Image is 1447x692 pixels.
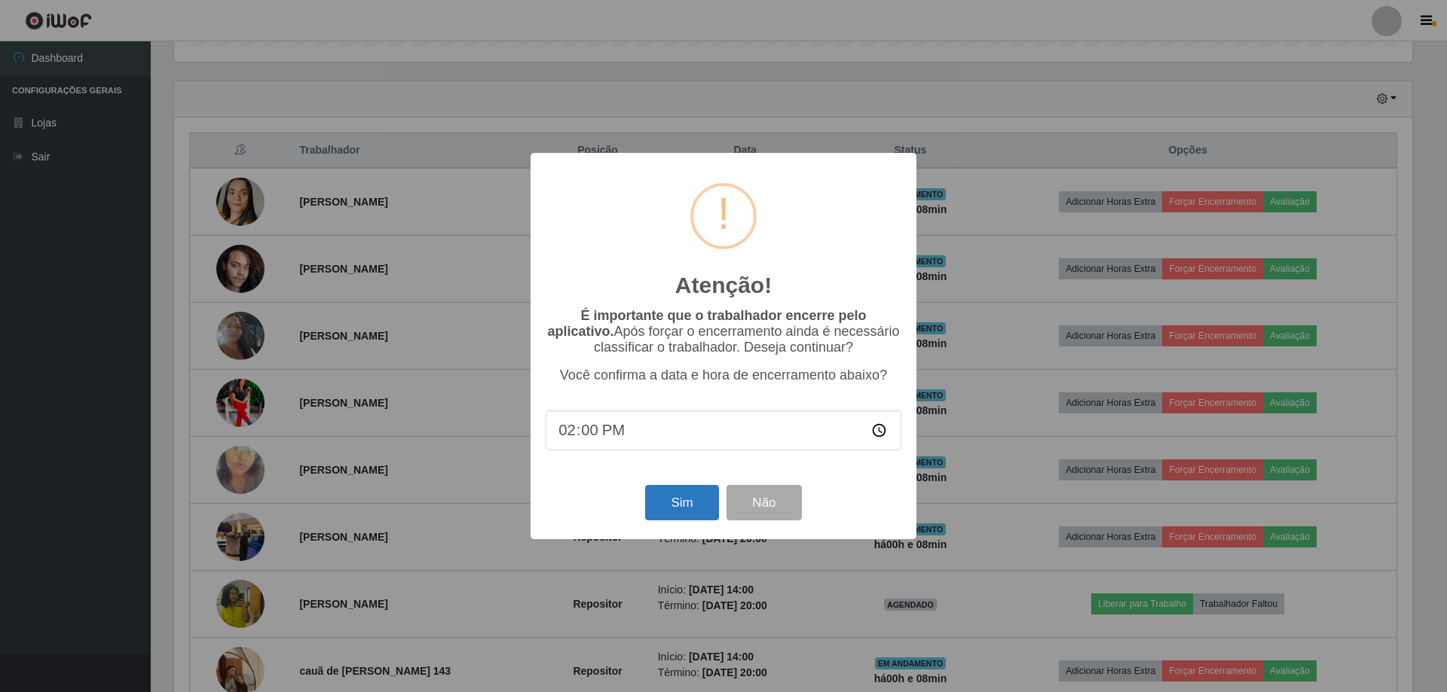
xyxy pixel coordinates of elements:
b: É importante que o trabalhador encerre pelo aplicativo. [547,308,866,339]
button: Não [727,485,801,520]
p: Após forçar o encerramento ainda é necessário classificar o trabalhador. Deseja continuar? [546,308,901,355]
p: Você confirma a data e hora de encerramento abaixo? [546,367,901,383]
button: Sim [645,485,718,520]
h2: Atenção! [675,272,772,299]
